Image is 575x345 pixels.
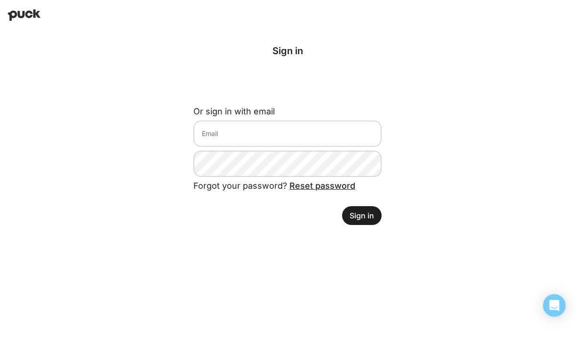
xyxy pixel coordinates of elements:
[193,106,275,116] label: Or sign in with email
[193,181,355,191] span: Forgot your password?
[8,9,40,21] img: Puck home
[289,181,355,191] a: Reset password
[342,206,382,225] button: Sign in
[193,120,382,147] input: Email
[193,45,382,56] div: Sign in
[189,72,386,93] iframe: Sign in with Google Button
[543,294,566,317] div: Open Intercom Messenger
